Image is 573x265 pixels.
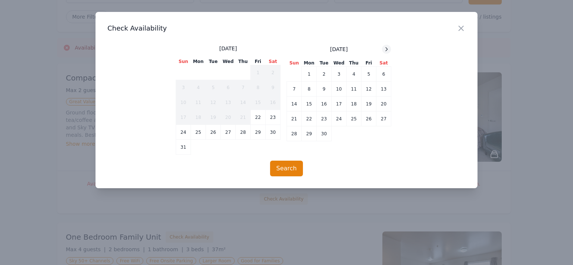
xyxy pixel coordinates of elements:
[176,58,191,65] th: Sun
[302,67,317,82] td: 1
[302,126,317,141] td: 29
[332,60,347,67] th: Wed
[347,82,361,97] td: 11
[219,45,237,52] span: [DATE]
[347,97,361,111] td: 18
[287,60,302,67] th: Sun
[266,95,281,110] td: 16
[376,60,391,67] th: Sat
[191,95,206,110] td: 11
[361,111,376,126] td: 26
[176,80,191,95] td: 3
[236,95,251,110] td: 14
[287,111,302,126] td: 21
[347,67,361,82] td: 4
[176,140,191,155] td: 31
[206,125,221,140] td: 26
[221,95,236,110] td: 13
[317,67,332,82] td: 2
[317,60,332,67] th: Tue
[347,60,361,67] th: Thu
[236,110,251,125] td: 21
[317,97,332,111] td: 16
[302,97,317,111] td: 15
[317,126,332,141] td: 30
[251,65,266,80] td: 1
[176,95,191,110] td: 10
[221,80,236,95] td: 6
[221,58,236,65] th: Wed
[287,97,302,111] td: 14
[376,111,391,126] td: 27
[332,67,347,82] td: 3
[251,80,266,95] td: 8
[191,125,206,140] td: 25
[176,110,191,125] td: 17
[347,111,361,126] td: 25
[317,82,332,97] td: 9
[266,125,281,140] td: 30
[376,82,391,97] td: 13
[191,110,206,125] td: 18
[287,126,302,141] td: 28
[302,60,317,67] th: Mon
[361,67,376,82] td: 5
[206,58,221,65] th: Tue
[302,82,317,97] td: 8
[251,125,266,140] td: 29
[191,80,206,95] td: 4
[266,110,281,125] td: 23
[330,45,348,53] span: [DATE]
[361,82,376,97] td: 12
[332,111,347,126] td: 24
[361,60,376,67] th: Fri
[266,65,281,80] td: 2
[251,110,266,125] td: 22
[317,111,332,126] td: 23
[206,110,221,125] td: 19
[191,58,206,65] th: Mon
[266,58,281,65] th: Sat
[376,97,391,111] td: 20
[176,125,191,140] td: 24
[332,97,347,111] td: 17
[206,95,221,110] td: 12
[376,67,391,82] td: 6
[287,82,302,97] td: 7
[236,80,251,95] td: 7
[221,125,236,140] td: 27
[270,161,303,176] button: Search
[302,111,317,126] td: 22
[251,58,266,65] th: Fri
[251,95,266,110] td: 15
[361,97,376,111] td: 19
[221,110,236,125] td: 20
[236,58,251,65] th: Thu
[107,24,466,33] h3: Check Availability
[206,80,221,95] td: 5
[332,82,347,97] td: 10
[236,125,251,140] td: 28
[266,80,281,95] td: 9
